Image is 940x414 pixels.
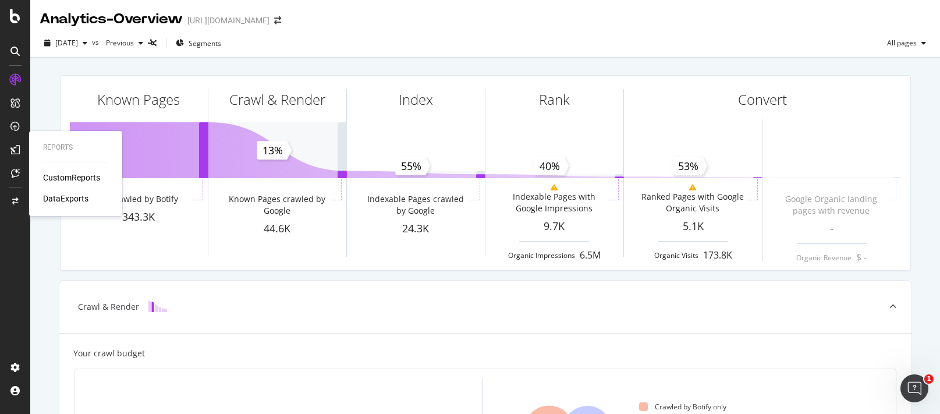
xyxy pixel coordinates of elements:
div: arrow-right-arrow-left [274,16,281,24]
div: [URL][DOMAIN_NAME] [187,15,269,26]
div: Crawl & Render [78,301,139,313]
iframe: Intercom live chat [900,374,928,402]
div: Analytics - Overview [40,9,183,29]
div: 24.3K [347,221,485,236]
span: vs [92,37,101,47]
button: [DATE] [40,34,92,52]
div: Organic Impressions [508,250,575,260]
div: Rank [539,90,570,109]
span: Segments [189,38,221,48]
span: 2025 Sep. 20th [55,38,78,48]
div: Crawled by Botify only [639,402,726,412]
div: 9.7K [485,219,623,234]
span: 1 [924,374,934,384]
div: 44.6K [208,221,346,236]
div: 6.5M [580,249,601,262]
div: Indexable Pages with Google Impressions [502,191,606,214]
div: Known Pages crawled by Google [225,193,329,217]
a: DataExports [43,193,88,204]
div: Known Pages [97,90,180,109]
div: Pages crawled by Botify [86,193,178,205]
button: Segments [171,34,226,52]
a: CustomReports [43,172,100,183]
button: Previous [101,34,148,52]
button: All pages [882,34,931,52]
div: Indexable Pages crawled by Google [363,193,467,217]
div: Index [399,90,433,109]
div: Reports [43,143,108,153]
span: Previous [101,38,134,48]
img: block-icon [148,301,167,312]
span: All pages [882,38,917,48]
div: Crawl & Render [229,90,325,109]
div: 343.3K [70,210,208,225]
div: Your crawl budget [73,348,145,359]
